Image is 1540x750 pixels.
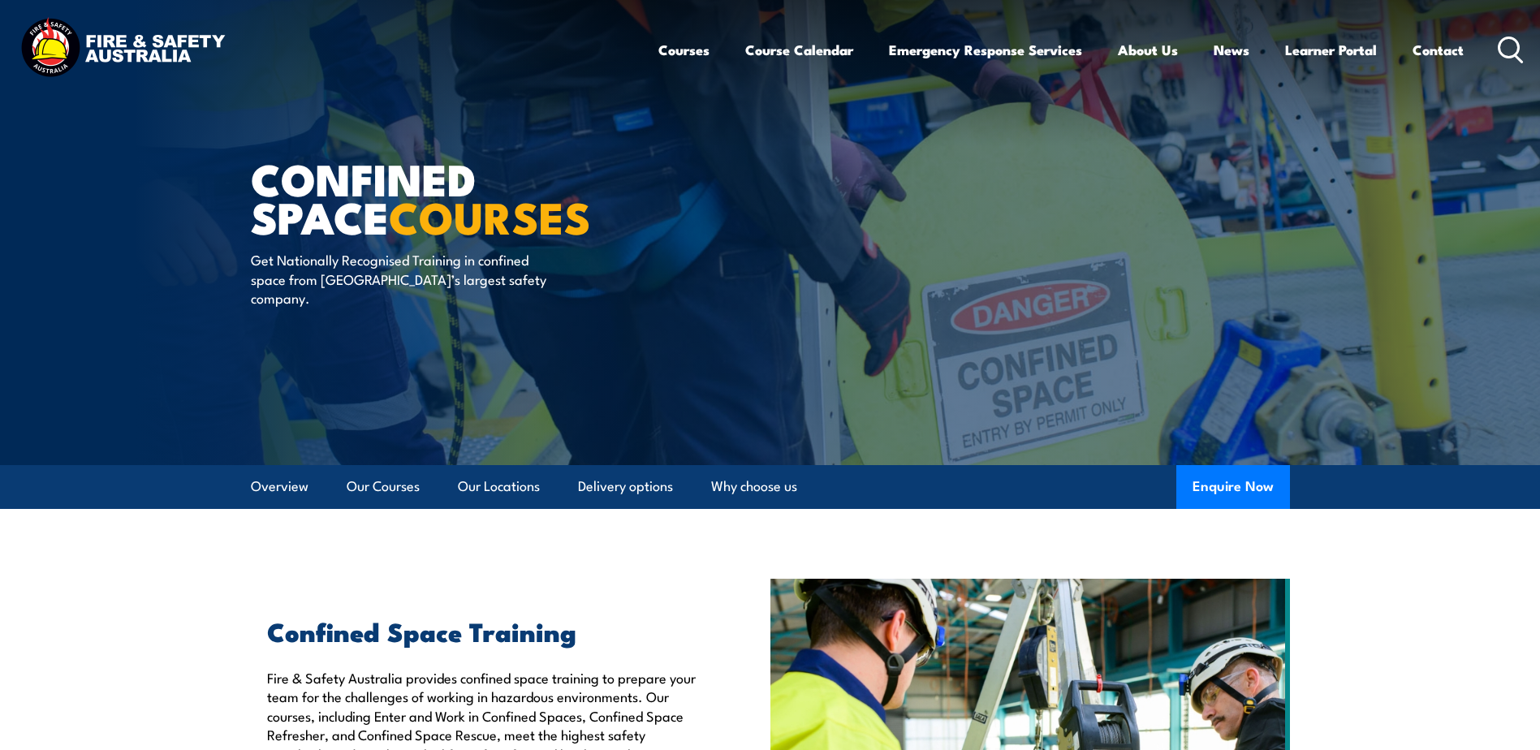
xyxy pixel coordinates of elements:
h1: Confined Space [251,159,652,235]
a: Courses [658,28,710,71]
a: Emergency Response Services [889,28,1082,71]
a: Course Calendar [745,28,853,71]
a: Our Courses [347,465,420,508]
h2: Confined Space Training [267,619,696,642]
a: Contact [1413,28,1464,71]
strong: COURSES [389,182,591,249]
a: News [1214,28,1249,71]
a: Our Locations [458,465,540,508]
a: Why choose us [711,465,797,508]
a: About Us [1118,28,1178,71]
a: Delivery options [578,465,673,508]
button: Enquire Now [1176,465,1290,509]
a: Overview [251,465,308,508]
a: Learner Portal [1285,28,1377,71]
p: Get Nationally Recognised Training in confined space from [GEOGRAPHIC_DATA]’s largest safety comp... [251,250,547,307]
